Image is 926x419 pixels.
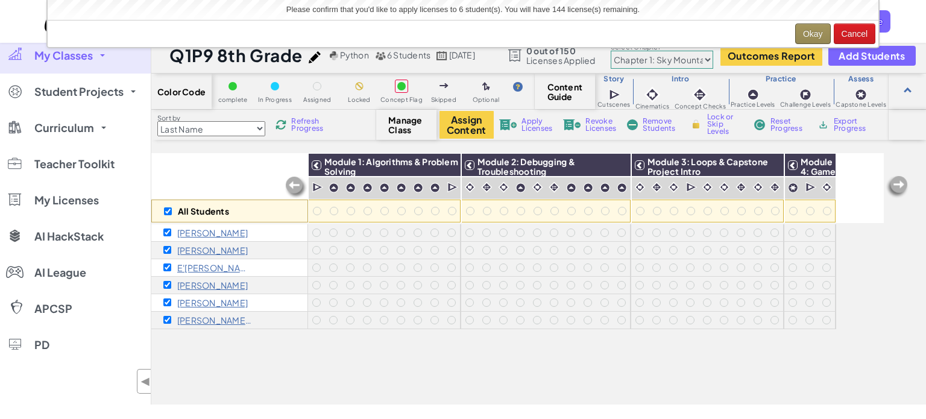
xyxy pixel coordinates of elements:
[583,183,593,193] img: IconPracticeLevel.svg
[499,119,517,130] img: IconLicenseApply.svg
[380,96,423,103] span: Concept Flag
[34,267,86,278] span: AI League
[482,82,490,92] img: IconOptionalLevel.svg
[549,181,560,193] img: IconInteractive.svg
[258,96,292,103] span: In Progress
[686,181,698,194] img: IconCutscene.svg
[34,195,99,206] span: My Licenses
[747,89,759,101] img: IconPracticeLevel.svg
[348,96,370,103] span: Locked
[644,86,661,103] img: IconCinematic.svg
[34,50,93,61] span: My Classes
[585,118,616,132] span: Revoke Licenses
[291,118,329,132] span: Refresh Progress
[34,86,124,97] span: Student Projects
[643,118,679,132] span: Remove Students
[563,119,581,130] img: IconLicenseRevoke.svg
[609,88,622,101] img: IconCutscene.svg
[430,183,440,193] img: IconPracticeLevel.svg
[140,373,151,390] span: ◀
[752,181,764,193] img: IconCinematic.svg
[439,83,449,88] img: IconSkippedLevel.svg
[413,183,423,193] img: IconPracticeLevel.svg
[34,231,104,242] span: AI HackStack
[375,51,386,60] img: MultipleUsers.png
[387,49,430,60] span: 6 Students
[799,89,811,101] img: IconChallengeLevel.svg
[431,96,456,103] span: Skipped
[177,263,253,273] p: E'Mondre Cook
[634,181,646,193] img: IconCinematic.svg
[691,86,708,103] img: IconInteractive.svg
[177,315,253,325] p: Jackson Hagen
[513,82,523,92] img: IconHint.svg
[855,89,867,101] img: IconCapstoneLevel.svg
[481,181,493,193] img: IconInteractive.svg
[801,156,842,206] span: Module 4: Game Design & Capstone Project
[617,183,627,193] img: IconPracticeLevel.svg
[34,122,94,133] span: Curriculum
[477,156,575,177] span: Module 2: Debugging & Troubleshooting
[675,103,726,110] span: Concept Checks
[324,156,458,177] span: Module 1: Algorithms & Problem Solving
[526,46,596,55] span: 0 out of 150
[651,181,663,193] img: IconInteractive.svg
[362,183,373,193] img: IconPracticeLevel.svg
[178,206,229,216] p: All Students
[668,181,679,193] img: IconCinematic.svg
[177,298,248,307] p: Ashton Hadrick
[735,181,747,193] img: IconInteractive.svg
[464,181,476,193] img: IconCinematic.svg
[177,280,248,290] p: Kaleb Cortright
[177,245,248,255] p: Jaxon Cole
[286,5,640,14] span: Please confirm that you'd like to apply licenses to 6 student(s). You will have 144 license(s) re...
[345,183,356,193] img: IconPracticeLevel.svg
[439,111,494,139] button: Assign Content
[526,55,596,65] span: Licenses Applied
[396,183,406,193] img: IconPracticeLevel.svg
[566,183,576,193] img: IconPracticeLevel.svg
[635,103,669,110] span: Cinematics
[436,51,447,60] img: calendar.svg
[719,181,730,193] img: IconCinematic.svg
[702,181,713,193] img: IconCinematic.svg
[532,181,543,193] img: IconCinematic.svg
[515,183,526,193] img: IconPracticeLevel.svg
[627,119,638,130] img: IconRemoveStudents.svg
[600,183,610,193] img: IconPracticeLevel.svg
[309,51,321,63] img: iconPencil.svg
[473,96,500,103] span: Optional
[769,181,781,193] img: IconInteractive.svg
[498,181,509,193] img: IconCinematic.svg
[839,51,905,61] span: Add Students
[821,181,833,193] img: IconCinematic.svg
[885,175,909,199] img: Arrow_Left_Inactive.png
[521,118,552,132] span: Apply Licenses
[177,228,248,238] p: Harper Bercier
[379,183,389,193] img: IconPracticeLevel.svg
[547,82,583,101] span: Content Guide
[707,113,743,135] span: Lock or Skip Levels
[828,46,915,66] button: Add Students
[329,183,339,193] img: IconPracticeLevel.svg
[817,119,829,130] img: IconArchive.svg
[720,46,822,66] button: Outcomes Report
[330,51,339,60] img: python.png
[45,9,150,34] img: CodeCombat logo
[770,118,807,132] span: Reset Progress
[690,119,702,130] img: IconLock.svg
[312,181,324,194] img: IconCutscene.svg
[731,101,775,108] span: Practice Levels
[157,113,265,123] label: Sort by
[340,49,369,60] span: Python
[788,183,798,193] img: IconCapstoneLevel.svg
[833,74,889,84] h3: Assess
[595,74,633,84] h3: Story
[633,74,728,84] h3: Intro
[728,74,833,84] h3: Practice
[447,181,459,194] img: IconCutscene.svg
[647,156,768,177] span: Module 3: Loops & Capstone Project Intro
[449,49,475,60] span: [DATE]
[754,119,766,130] img: IconReset.svg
